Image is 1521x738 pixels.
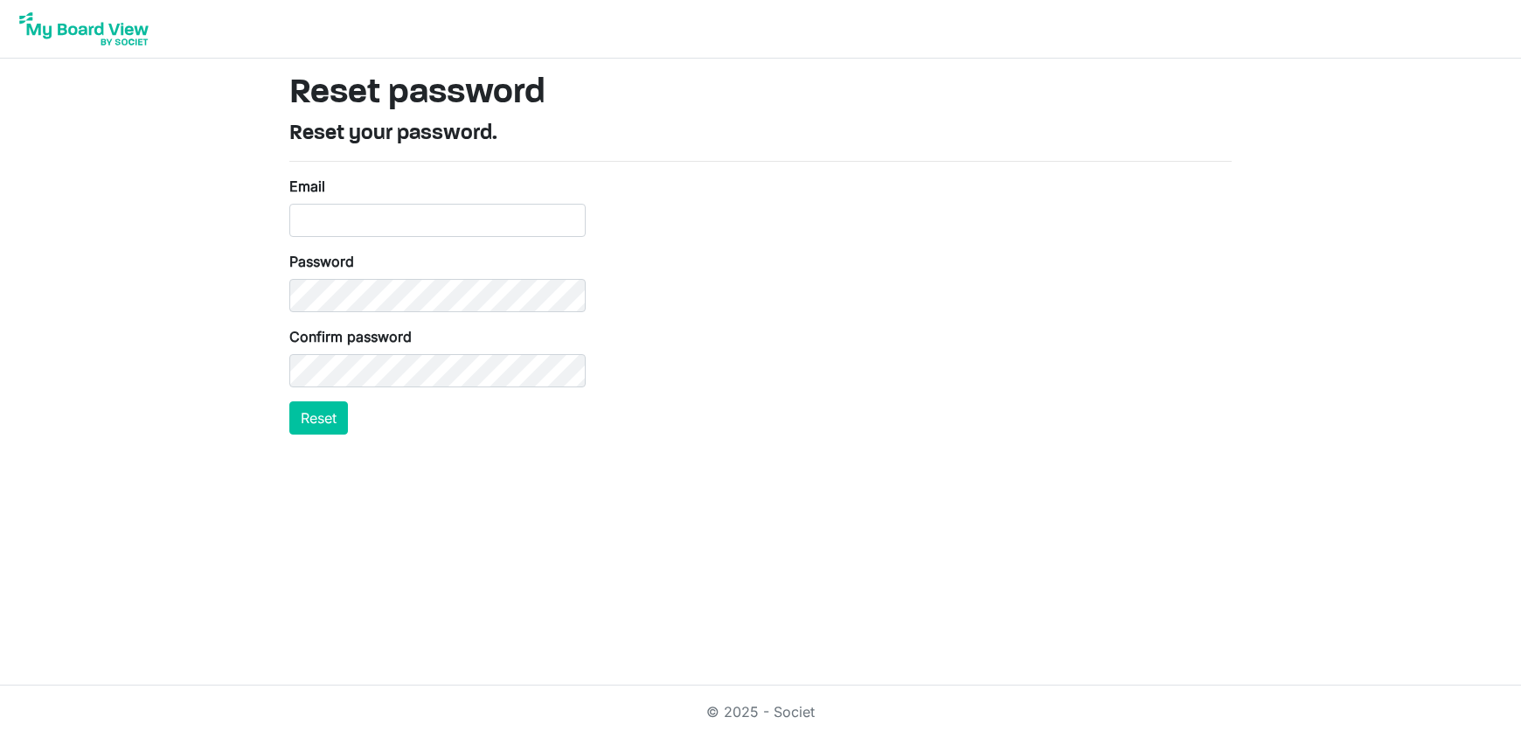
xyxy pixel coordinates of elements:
[289,401,348,435] button: Reset
[706,703,815,721] a: © 2025 - Societ
[289,251,354,272] label: Password
[289,176,325,197] label: Email
[289,326,412,347] label: Confirm password
[289,73,1232,115] h1: Reset password
[14,7,154,51] img: My Board View Logo
[289,122,1232,147] h4: Reset your password.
